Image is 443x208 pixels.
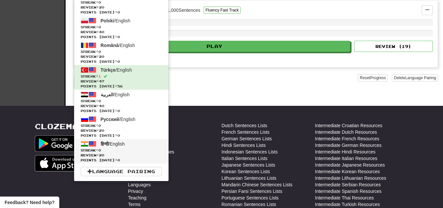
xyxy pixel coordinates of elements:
[222,142,266,149] a: Hindi Sentences Lists
[98,74,101,78] span: 1
[81,59,162,64] span: Points [DATE]: 0
[358,74,388,81] button: ResetProgress
[128,181,151,188] a: Languages
[101,92,130,97] span: / English
[315,181,381,188] a: Intermediate Serbian Resources
[354,41,433,52] button: Review (19)
[315,188,382,195] a: Intermediate Spanish Resources
[81,5,162,10] span: Review: 20
[101,18,114,23] span: Polski
[35,155,90,172] img: Get it on App Store
[98,124,101,127] span: 0
[204,7,241,14] button: Fluency Fast Track
[101,141,109,147] span: हिन्दी
[74,16,169,40] a: Polski/EnglishStreak:0 Review:40Points [DATE]:0
[222,135,272,142] a: German Sentences Lists
[81,84,162,89] span: Points [DATE]: 56
[81,30,162,35] span: Review: 40
[81,108,162,113] span: Points [DATE]: 0
[222,181,292,188] a: Mandarin Chinese Sentences Lists
[315,149,375,155] a: Intermediate Hindi Resources
[315,135,379,142] a: Intermediate French Resources
[81,49,162,54] span: Streak:
[79,41,350,52] button: Play
[315,162,385,168] a: Intermediate Japanese Resources
[101,43,135,48] span: / English
[74,90,169,114] a: العربية/EnglishStreak:0 Review:40Points [DATE]:0
[222,201,276,208] a: Romanian Sentences Lists
[101,141,125,147] span: / English
[81,104,162,108] span: Review: 40
[128,201,141,208] a: Terms
[222,162,275,168] a: Japanese Sentences Lists
[98,148,101,152] span: 0
[101,117,135,122] span: / English
[392,74,438,81] button: DeleteLanguage Pairing
[81,35,162,39] span: Points [DATE]: 0
[81,153,162,158] span: Review: 20
[101,67,132,73] span: / English
[222,168,270,175] a: Korean Sentences Lists
[405,76,436,80] span: Language Pairing
[101,43,119,48] span: Română
[81,99,162,104] span: Streak:
[98,25,101,29] span: 0
[222,129,270,135] a: French Sentences Lists
[222,149,278,155] a: Indonesian Sentences Lists
[81,74,162,79] span: Streak:
[81,54,162,59] span: Review: 20
[128,188,143,195] a: Privacy
[81,167,162,176] a: Language Pairing
[35,135,90,152] img: Get it on Google Play
[315,142,382,149] a: Intermediate German Resources
[315,201,380,208] a: Intermediate Turkish Resources
[81,10,162,15] span: Points [DATE]: 0
[222,195,279,201] a: Portuguese Sentences Lists
[74,139,169,164] a: हिन्दी/EnglishStreak:0 Review:20Points [DATE]:0
[101,92,113,97] span: العربية
[81,158,162,163] span: Points [DATE]: 0
[128,195,147,201] a: Teaching
[98,0,101,4] span: 0
[101,18,131,23] span: / English
[101,67,116,73] span: Türkçe
[74,65,169,90] a: Türkçe/EnglishStreak:1 Review:47Points [DATE]:56
[222,175,276,181] a: Lithuanian Sentences Lists
[315,195,374,201] a: Intermediate Thai Resources
[81,128,162,133] span: Review: 20
[167,7,200,13] div: 1,000 Sentences
[98,50,101,54] span: 0
[5,199,54,206] span: Open feedback widget
[35,122,103,130] a: Clozemaster
[101,117,119,122] span: Русский
[222,155,268,162] a: Italian Sentences Lists
[98,99,101,103] span: 0
[81,133,162,138] span: Points [DATE]: 0
[315,168,380,175] a: Intermediate Korean Resources
[315,129,377,135] a: Intermediate Dutch Resources
[81,123,162,128] span: Streak:
[222,188,282,195] a: Persian Farsi Sentences Lists
[222,122,267,129] a: Dutch Sentences Lists
[315,155,377,162] a: Intermediate Italian Resources
[315,175,386,181] a: Intermediate Lithuanian Resources
[81,148,162,153] span: Streak:
[74,114,169,139] a: Русский/EnglishStreak:0 Review:20Points [DATE]:0
[370,76,386,80] span: Progress
[74,40,169,65] a: Română/EnglishStreak:0 Review:20Points [DATE]:0
[81,25,162,30] span: Streak:
[315,122,382,129] a: Intermediate Croatian Resources
[81,79,162,84] span: Review: 47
